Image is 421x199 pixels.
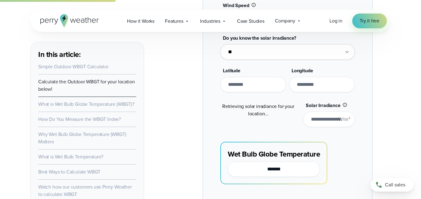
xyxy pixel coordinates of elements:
[127,18,154,25] span: How it Works
[223,34,296,42] span: Do you know the solar irradiance?
[38,116,121,123] a: How Do You Measure the WBGT Index?
[2,31,419,36] div: Delete
[38,168,100,175] a: Best Ways to Calculate WBGT
[2,25,419,31] div: Move To ...
[38,50,136,59] h3: In this article:
[38,63,108,70] a: Simple Outdoor WBGT Calculator
[223,67,240,74] span: Latitude
[237,18,264,25] span: Case Studies
[223,2,249,9] span: Wind Speed
[292,67,313,74] span: Longitude
[329,17,342,24] span: Log in
[306,102,340,109] span: Solar Irradiance
[352,14,387,28] a: Try it free
[329,17,342,25] a: Log in
[2,42,419,47] div: Sign out
[360,17,379,25] span: Try it free
[2,14,419,20] div: Sort A > Z
[232,15,270,27] a: Case Studies
[122,15,160,27] a: How it Works
[275,17,295,25] span: Company
[2,2,129,8] div: Home
[385,181,405,189] span: Call sales
[165,18,183,25] span: Features
[38,153,103,160] a: What is Wet Bulb Temperature?
[200,18,220,25] span: Industries
[38,183,132,198] a: Watch how our customers use Perry Weather to calculate WBGT
[222,103,294,117] span: Retrieving solar irradiance for your location...
[38,131,126,145] a: Why Wet Bulb Globe Temperature (WBGT) Matters
[38,78,135,93] a: Calculate the Outdoor WBGT for your location below!
[370,178,414,192] a: Call sales
[2,36,419,42] div: Options
[2,20,419,25] div: Sort New > Old
[38,101,134,108] a: What is Wet Bulb Globe Temperature (WBGT)?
